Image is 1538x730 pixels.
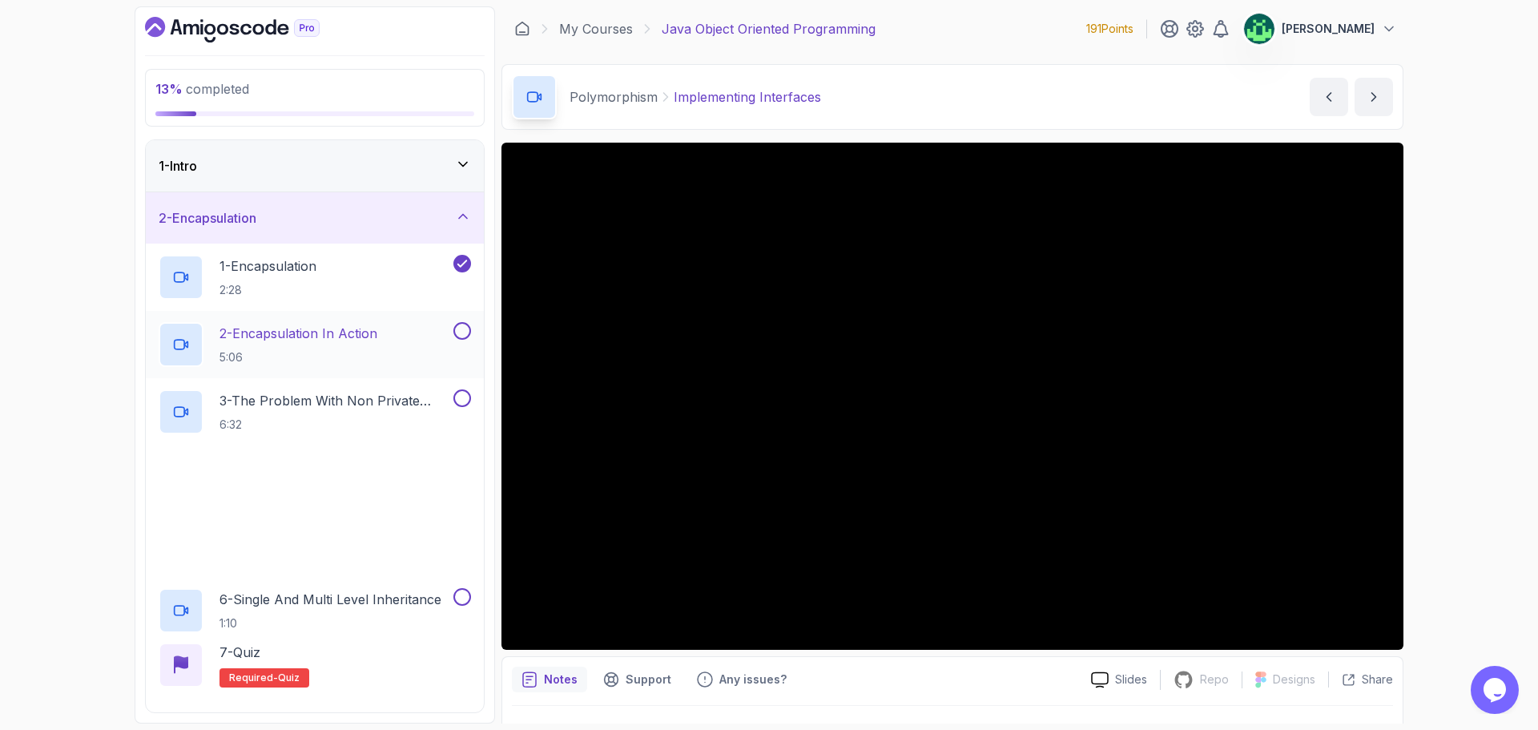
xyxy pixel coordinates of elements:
button: Support button [594,667,681,692]
a: Slides [1078,672,1160,688]
button: 7-QuizRequired-quiz [159,643,471,688]
button: 1-Intro [146,140,484,192]
p: 191 Points [1086,21,1133,37]
span: completed [155,81,249,97]
button: 2-Encapsulation In Action5:06 [159,322,471,367]
a: My Courses [559,19,633,38]
p: Polymorphism [570,87,658,107]
button: 2-Encapsulation [146,192,484,244]
h3: 1 - Intro [159,156,197,175]
h3: 2 - Encapsulation [159,208,256,228]
span: 13 % [155,81,183,97]
iframe: 4 - Implementing Interfaces [501,143,1403,650]
p: 5:06 [219,349,377,365]
p: 2 - Encapsulation In Action [219,324,377,343]
button: notes button [512,667,587,692]
p: 1 - Encapsulation [219,256,316,276]
button: next content [1355,78,1393,116]
p: 3 - The Problem With Non Private Fields [219,391,450,410]
p: Any issues? [719,672,787,688]
p: 6:32 [219,417,450,433]
button: 3-The Problem With Non Private Fields6:32 [159,389,471,434]
p: 1:10 [219,615,441,631]
p: Slides [1115,672,1147,688]
p: Designs [1273,672,1315,688]
p: Implementing Interfaces [674,87,821,107]
button: user profile image[PERSON_NAME] [1243,13,1397,45]
button: 6-Single And Multi Level Inheritance1:10 [159,588,471,633]
button: 1-Encapsulation2:28 [159,255,471,300]
button: previous content [1310,78,1348,116]
a: Dashboard [514,21,530,37]
p: Share [1362,672,1393,688]
button: Share [1328,672,1393,688]
p: Notes [544,672,578,688]
p: [PERSON_NAME] [1282,21,1375,37]
span: Required- [229,672,278,684]
img: user profile image [1244,14,1274,44]
p: 2:28 [219,282,316,298]
iframe: chat widget [1471,666,1522,714]
span: quiz [278,672,300,684]
p: Java Object Oriented Programming [662,19,876,38]
p: Support [626,672,671,688]
p: Repo [1200,672,1229,688]
p: 7 - Quiz [219,643,260,662]
p: 6 - Single And Multi Level Inheritance [219,590,441,609]
button: Feedback button [687,667,796,692]
a: Dashboard [145,17,356,42]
